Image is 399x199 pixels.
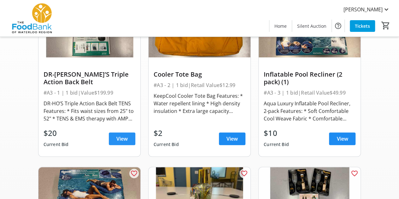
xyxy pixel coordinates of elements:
[154,127,179,139] div: $2
[355,23,370,29] span: Tickets
[116,135,128,143] span: View
[44,100,135,122] div: DR-HO’S Triple Action Back Belt TENS Features: * Fits waist sizes from 25" to 52" * TENS & EMS th...
[269,20,292,32] a: Home
[44,71,135,86] div: DR-[PERSON_NAME]’S Triple Action Back Belt
[264,88,355,97] div: #A3 - 3 | 1 bid | Retail Value $49.99
[343,6,383,13] span: [PERSON_NAME]
[4,3,60,34] img: The Food Bank of Waterloo Region's Logo
[44,88,135,97] div: #A3 - 1 | 1 bid | Value $199.99
[109,132,135,145] a: View
[154,81,245,90] div: #A3 - 2 | 1 bid | Retail Value $12.99
[350,20,375,32] a: Tickets
[264,100,355,122] div: Aqua Luxury Inflatable Pool Recliner, 2-pack Features: * Soft Comfortable Cool Weave Fabric * Com...
[154,139,179,150] div: Current Bid
[274,23,287,29] span: Home
[292,20,332,32] a: Silent Auction
[337,135,348,143] span: View
[44,139,69,150] div: Current Bid
[219,132,245,145] a: View
[332,20,344,32] button: Help
[380,20,391,31] button: Cart
[226,135,238,143] span: View
[154,71,245,78] div: Cooler Tote Bag
[44,127,69,139] div: $20
[264,127,289,139] div: $10
[264,71,355,86] div: Inflatable Pool Recliner (2 pack) (1)
[130,170,138,177] mat-icon: favorite_outline
[154,92,245,115] div: KeepCool Cooler Tote Bag Features: * Water repellent lining * High density insulation * Extra lar...
[264,139,289,150] div: Current Bid
[350,170,358,177] mat-icon: favorite_outline
[240,170,248,177] mat-icon: favorite_outline
[297,23,326,29] span: Silent Auction
[338,4,395,15] button: [PERSON_NAME]
[329,132,355,145] a: View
